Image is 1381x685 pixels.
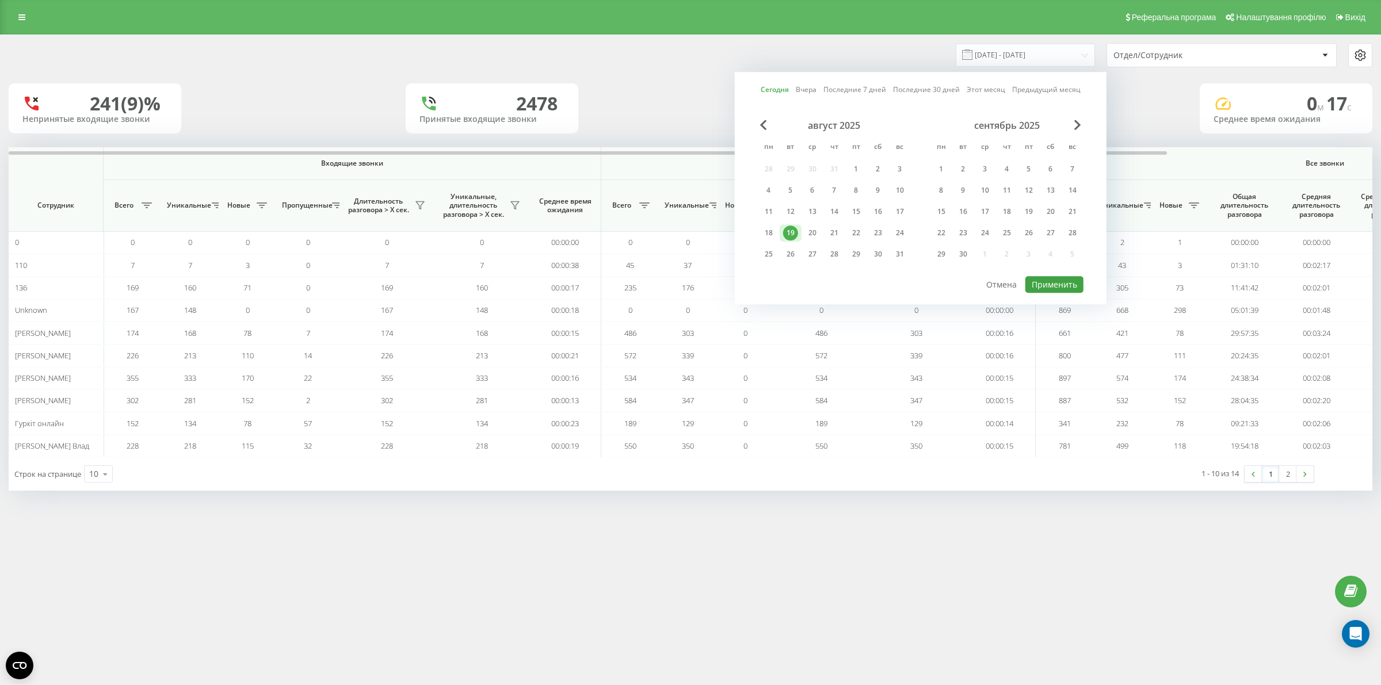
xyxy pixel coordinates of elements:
[1307,91,1326,116] span: 0
[867,246,889,263] div: сб 30 авг. 2025 г.
[1040,224,1062,242] div: сб 27 сент. 2025 г.
[167,201,208,210] span: Уникальные
[90,93,161,114] div: 241 (9)%
[18,201,93,210] span: Сотрудник
[892,225,907,240] div: 24
[1118,260,1126,270] span: 43
[15,237,19,247] span: 0
[743,350,747,361] span: 0
[845,182,867,199] div: пт 8 авг. 2025 г.
[1018,224,1040,242] div: пт 26 сент. 2025 г.
[1025,276,1084,293] button: Применить
[889,203,911,220] div: вс 17 авг. 2025 г.
[849,204,864,219] div: 15
[1280,299,1352,322] td: 00:01:48
[127,350,139,361] span: 226
[722,201,751,210] span: Новые
[845,246,867,263] div: пт 29 авг. 2025 г.
[1236,13,1326,22] span: Налаштування профілю
[952,246,974,263] div: вт 30 сент. 2025 г.
[930,246,952,263] div: пн 29 сент. 2025 г.
[849,247,864,262] div: 29
[1208,277,1280,299] td: 11:41:42
[682,282,694,293] span: 176
[626,260,634,270] span: 45
[760,139,777,156] abbr: понедельник
[1176,328,1184,338] span: 78
[440,192,506,219] span: Уникальные, длительность разговора > Х сек.
[1174,305,1186,315] span: 298
[782,139,799,156] abbr: вторник
[964,299,1036,322] td: 00:00:00
[188,260,192,270] span: 7
[952,160,974,178] div: вт 2 сент. 2025 г.
[964,367,1036,389] td: 00:00:15
[607,201,636,210] span: Всего
[529,345,601,367] td: 00:00:21
[1021,204,1036,219] div: 19
[889,246,911,263] div: вс 31 авг. 2025 г.
[1064,139,1081,156] abbr: воскресенье
[930,160,952,178] div: пн 1 сент. 2025 г.
[802,224,823,242] div: ср 20 авг. 2025 г.
[1062,182,1084,199] div: вс 14 сент. 2025 г.
[1059,373,1071,383] span: 897
[805,204,820,219] div: 13
[783,247,798,262] div: 26
[889,182,911,199] div: вс 10 авг. 2025 г.
[892,183,907,198] div: 10
[802,246,823,263] div: ср 27 авг. 2025 г.
[306,260,310,270] span: 0
[823,203,845,220] div: чт 14 авг. 2025 г.
[1289,192,1344,219] span: Средняя длительность разговора
[999,225,1014,240] div: 25
[805,183,820,198] div: 6
[1043,225,1058,240] div: 27
[996,160,1018,178] div: чт 4 сент. 2025 г.
[892,247,907,262] div: 31
[304,350,312,361] span: 14
[476,328,488,338] span: 168
[682,328,694,338] span: 303
[184,373,196,383] span: 333
[761,225,776,240] div: 18
[476,305,488,315] span: 148
[686,305,690,315] span: 0
[996,224,1018,242] div: чт 25 сент. 2025 г.
[385,260,389,270] span: 7
[871,204,886,219] div: 16
[15,282,27,293] span: 136
[848,139,865,156] abbr: пятница
[826,139,843,156] abbr: четверг
[628,305,632,315] span: 0
[1021,183,1036,198] div: 12
[1043,183,1058,198] div: 13
[1020,139,1037,156] abbr: пятница
[892,204,907,219] div: 17
[1116,328,1128,338] span: 421
[1347,101,1352,113] span: c
[1208,254,1280,276] td: 01:31:10
[1018,160,1040,178] div: пт 5 сент. 2025 г.
[758,203,780,220] div: пн 11 авг. 2025 г.
[845,160,867,178] div: пт 1 авг. 2025 г.
[827,225,842,240] div: 21
[934,183,949,198] div: 8
[869,139,887,156] abbr: суббота
[184,350,196,361] span: 213
[1208,231,1280,254] td: 00:00:00
[974,160,996,178] div: ср 3 сент. 2025 г.
[815,328,827,338] span: 486
[1280,277,1352,299] td: 00:02:01
[624,282,636,293] span: 235
[476,350,488,361] span: 213
[516,93,558,114] div: 2478
[783,204,798,219] div: 12
[188,237,192,247] span: 0
[827,183,842,198] div: 7
[624,350,636,361] span: 572
[184,282,196,293] span: 160
[1116,350,1128,361] span: 477
[867,203,889,220] div: сб 16 авг. 2025 г.
[1099,201,1140,210] span: Уникальные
